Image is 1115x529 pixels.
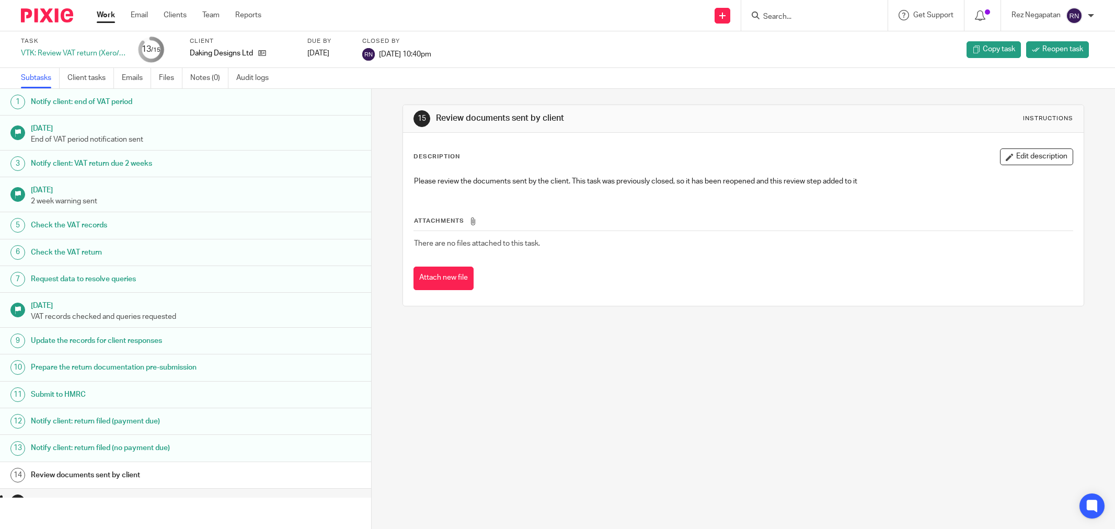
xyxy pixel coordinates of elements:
h1: Notify client: return filed (payment due) [31,413,251,429]
label: Task [21,37,125,45]
p: Description [413,153,460,161]
div: 15 [413,110,430,127]
p: Daking Designs Ltd [190,48,253,59]
img: svg%3E [1066,7,1083,24]
label: Client [190,37,294,45]
input: Search [762,13,856,22]
p: VAT records checked and queries requested [31,312,361,322]
h1: Check the VAT return [31,245,251,260]
h1: Review documents sent by client [436,113,766,124]
h1: Review documents sent by client [31,494,251,510]
button: Attach new file [413,267,474,290]
div: 10 [10,360,25,375]
a: Notes (0) [190,68,228,88]
div: 1 [10,95,25,109]
div: 7 [10,272,25,286]
div: 11 [10,387,25,402]
h1: [DATE] [31,298,361,311]
span: There are no files attached to this task. [414,240,540,247]
span: Copy task [983,44,1015,54]
div: 12 [10,414,25,429]
a: Team [202,10,220,20]
span: Attachments [414,218,464,224]
span: [DATE] 10:40pm [379,50,431,57]
p: End of VAT period notification sent [31,134,361,145]
div: 15 [10,494,25,509]
a: Client tasks [67,68,114,88]
img: svg%3E [362,48,375,61]
p: Rez Negapatan [1011,10,1061,20]
h1: Review documents sent by client [31,467,251,483]
button: Edit description [1000,148,1073,165]
div: 3 [10,156,25,171]
span: Get Support [913,11,953,19]
p: Please review the documents sent by the client. This task was previously closed, so it has been r... [414,176,1073,187]
a: Reopen task [1026,41,1089,58]
h1: Request data to resolve queries [31,271,251,287]
h1: Update the records for client responses [31,333,251,349]
div: 6 [10,245,25,260]
div: VTK: Review VAT return (Xero/QBO) [21,48,125,59]
a: Reports [235,10,261,20]
label: Closed by [362,37,431,45]
div: 5 [10,218,25,233]
small: /15 [151,47,160,53]
h1: Check the VAT records [31,217,251,233]
div: 13 [10,441,25,456]
a: Subtasks [21,68,60,88]
h1: [DATE] [31,121,361,134]
div: Instructions [1023,114,1073,123]
a: Work [97,10,115,20]
div: 13 [142,43,160,55]
h1: Notify client: end of VAT period [31,94,251,110]
p: 2 week warning sent [31,196,361,206]
h1: [DATE] [31,182,361,195]
h1: Submit to HMRC [31,387,251,402]
div: 9 [10,333,25,348]
h1: Notify client: VAT return due 2 weeks [31,156,251,171]
a: Copy task [967,41,1021,58]
span: Reopen task [1042,44,1083,54]
h1: Notify client: return filed (no payment due) [31,440,251,456]
a: Files [159,68,182,88]
img: Pixie [21,8,73,22]
a: Email [131,10,148,20]
label: Due by [307,37,349,45]
a: Clients [164,10,187,20]
a: Audit logs [236,68,277,88]
div: [DATE] [307,48,349,59]
a: Emails [122,68,151,88]
h1: Prepare the return documentation pre-submission [31,360,251,375]
div: 14 [10,468,25,482]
